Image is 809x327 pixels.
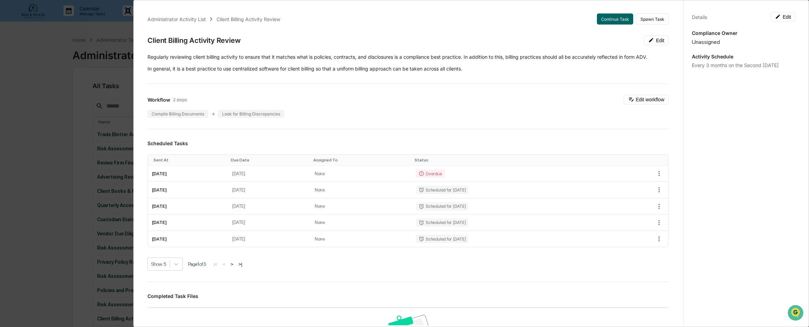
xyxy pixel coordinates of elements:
td: None [311,231,412,247]
div: Look for Billing Discrepancies [218,110,284,118]
div: Toggle SortBy [153,158,225,162]
td: [DATE] [148,166,228,182]
button: Edit workflow [624,95,669,104]
p: Activity Schedule [692,54,796,59]
div: Compile Billing Documents [147,110,208,118]
td: [DATE] [148,215,228,231]
span: Attestations [57,87,86,94]
span: Pylon [69,117,84,122]
span: Preclearance [14,87,45,94]
td: [DATE] [228,198,310,215]
button: Continue Task [597,13,633,25]
a: 🔎Data Lookup [4,97,46,110]
button: < [221,261,228,267]
button: Start new chat [117,55,126,63]
td: [DATE] [228,231,310,247]
button: Edit [644,36,669,45]
a: 🖐️Preclearance [4,84,47,97]
button: > [228,261,235,267]
span: Page 1 of 3 [188,261,206,267]
div: Toggle SortBy [415,158,605,162]
td: None [311,198,412,215]
div: Details [692,14,707,20]
td: [DATE] [148,182,228,198]
td: None [311,182,412,198]
button: Edit [771,12,796,22]
h3: Scheduled Tasks [147,140,669,146]
div: We're available if you need us! [23,60,87,65]
div: 🖐️ [7,88,12,93]
div: Unassigned [692,39,796,45]
p: Regularly reviewing client billing activity to ensure that it matches what is policies, contracts... [147,54,669,60]
button: >| [236,261,244,267]
button: Spawn Task [636,13,669,25]
iframe: Open customer support [787,304,806,323]
span: Data Lookup [14,100,44,107]
div: 🗄️ [50,88,56,93]
td: None [311,215,412,231]
h3: Completed Task Files [147,293,669,299]
div: Scheduled for [DATE] [416,202,468,211]
div: Overdue [416,169,445,178]
p: How can we help? [7,15,126,26]
td: [DATE] [228,215,310,231]
div: Administrator Activity List [147,16,206,22]
span: 2 steps [173,97,187,102]
div: Scheduled for [DATE] [416,186,468,194]
div: Scheduled for [DATE] [416,235,468,243]
div: Client Billing Activity Review [217,16,280,22]
div: 🔎 [7,101,12,106]
div: Toggle SortBy [231,158,307,162]
span: Workflow [147,97,170,103]
p: In general, it is a best practice to use centralized software for client billing so that a unifor... [147,65,669,72]
td: [DATE] [228,182,310,198]
img: 1746055101610-c473b297-6a78-478c-a979-82029cc54cd1 [7,53,19,65]
div: Start new chat [23,53,113,60]
a: Powered byPylon [49,117,84,122]
div: Toggle SortBy [313,158,409,162]
td: None [311,166,412,182]
div: Client Billing Activity Review [147,36,240,45]
button: |< [211,261,219,267]
td: [DATE] [148,198,228,215]
div: Scheduled for [DATE] [416,218,468,227]
div: Every 3 months on the Second [DATE] [692,62,796,68]
p: Compliance Owner [692,30,796,36]
td: [DATE] [228,166,310,182]
td: [DATE] [148,231,228,247]
a: 🗄️Attestations [47,84,88,97]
